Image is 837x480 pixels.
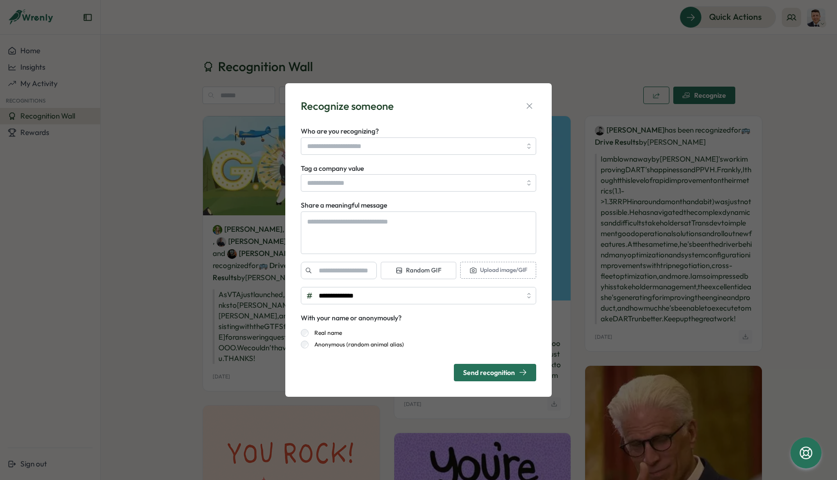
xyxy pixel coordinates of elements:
[301,200,387,211] label: Share a meaningful message
[309,341,404,348] label: Anonymous (random animal alias)
[301,126,379,137] label: Who are you recognizing?
[395,266,441,275] span: Random GIF
[381,262,457,279] button: Random GIF
[463,368,527,376] div: Send recognition
[454,364,536,381] button: Send recognition
[301,99,394,114] div: Recognize someone
[301,164,364,174] label: Tag a company value
[309,329,342,337] label: Real name
[301,313,402,324] div: With your name or anonymously?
